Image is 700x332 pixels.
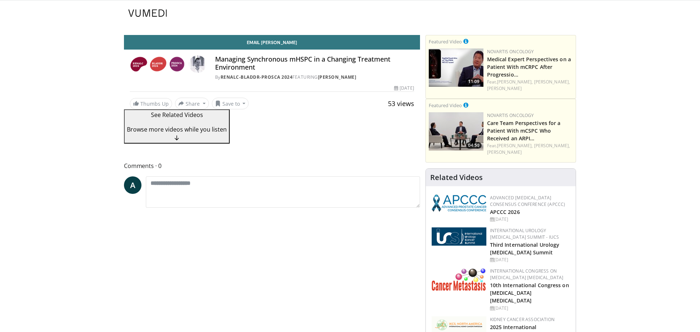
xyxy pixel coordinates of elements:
[497,142,533,149] a: [PERSON_NAME],
[490,227,559,240] a: International Urology [MEDICAL_DATA] Summit - IUCS
[490,195,565,207] a: Advanced [MEDICAL_DATA] Consensus Conference (APCCC)
[388,99,414,108] span: 53 views
[432,268,486,291] img: 6ff8bc22-9509-4454-a4f8-ac79dd3b8976.png.150x105_q85_autocrop_double_scale_upscale_version-0.2.png
[430,173,483,182] h4: Related Videos
[429,48,483,87] img: 918109e9-db38-4028-9578-5f15f4cfacf3.jpg.150x105_q85_crop-smart_upscale.jpg
[463,101,468,109] a: This is paid for by Novartis Oncology
[124,35,420,50] a: Email [PERSON_NAME]
[490,208,520,215] a: APCCC 2026
[490,282,569,304] a: 10th International Congress on [MEDICAL_DATA] [MEDICAL_DATA]
[534,142,570,149] a: [PERSON_NAME],
[175,98,209,109] button: Share
[130,98,172,109] a: Thumbs Up
[215,74,414,81] div: By FEATURING
[215,55,414,71] h4: Managing Synchronous mHSPC in a Changing Treatment Environment
[487,79,573,92] div: Feat.
[487,55,573,78] h3: Medical Expert Perspectives on a Patient With mCRPC After Progression on an ARPI
[212,98,249,109] button: Save to
[221,74,293,80] a: RENALC-BLADDR-PROSCA 2024
[487,142,573,156] div: Feat.
[124,109,230,144] button: See Related Videos Browse more videos while you listen
[487,56,571,78] a: Medical Expert Perspectives on a Patient With mCRPC After Progressio…
[487,85,522,91] a: [PERSON_NAME]
[487,120,561,142] a: Care Team Perspectives for a Patient With mCSPC Who Received an ARPI…
[487,112,534,118] a: Novartis Oncology
[130,55,186,73] img: RENALC-BLADDR-PROSCA 2024
[490,316,555,323] a: Kidney Cancer Association
[487,119,573,142] h3: Care Team Perspectives for a Patient With mCSPC Who Received an ARPI and Recently Progressed to m...
[487,149,522,155] a: [PERSON_NAME]
[490,257,570,263] div: [DATE]
[128,9,167,17] img: VuMedi Logo
[490,305,570,312] div: [DATE]
[490,241,560,256] a: Third International Urology [MEDICAL_DATA] Summit
[490,216,570,223] div: [DATE]
[432,195,486,212] img: 92ba7c40-df22-45a2-8e3f-1ca017a3d5ba.png.150x105_q85_autocrop_double_scale_upscale_version-0.2.png
[466,142,482,149] span: 04:50
[466,78,482,85] span: 11:09
[127,125,227,133] span: Browse more videos while you listen
[124,176,141,194] a: A
[497,79,533,85] a: [PERSON_NAME],
[487,48,534,55] a: Novartis Oncology
[318,74,357,80] a: [PERSON_NAME]
[429,48,483,87] a: 11:09
[432,227,486,246] img: 62fb9566-9173-4071-bcb6-e47c745411c0.png.150x105_q85_autocrop_double_scale_upscale_version-0.2.png
[429,102,462,109] small: Featured Video
[534,79,570,85] a: [PERSON_NAME],
[124,161,420,171] span: Comments 0
[394,85,414,91] div: [DATE]
[463,37,468,45] a: This is paid for by Novartis Oncology
[429,112,483,151] img: cad44f18-58c5-46ed-9b0e-fe9214b03651.jpg.150x105_q85_crop-smart_upscale.jpg
[429,38,462,45] small: Featured Video
[490,268,564,281] a: International Congress on [MEDICAL_DATA] [MEDICAL_DATA]
[429,112,483,151] a: 04:50
[189,55,206,73] img: Avatar
[127,110,227,119] p: See Related Videos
